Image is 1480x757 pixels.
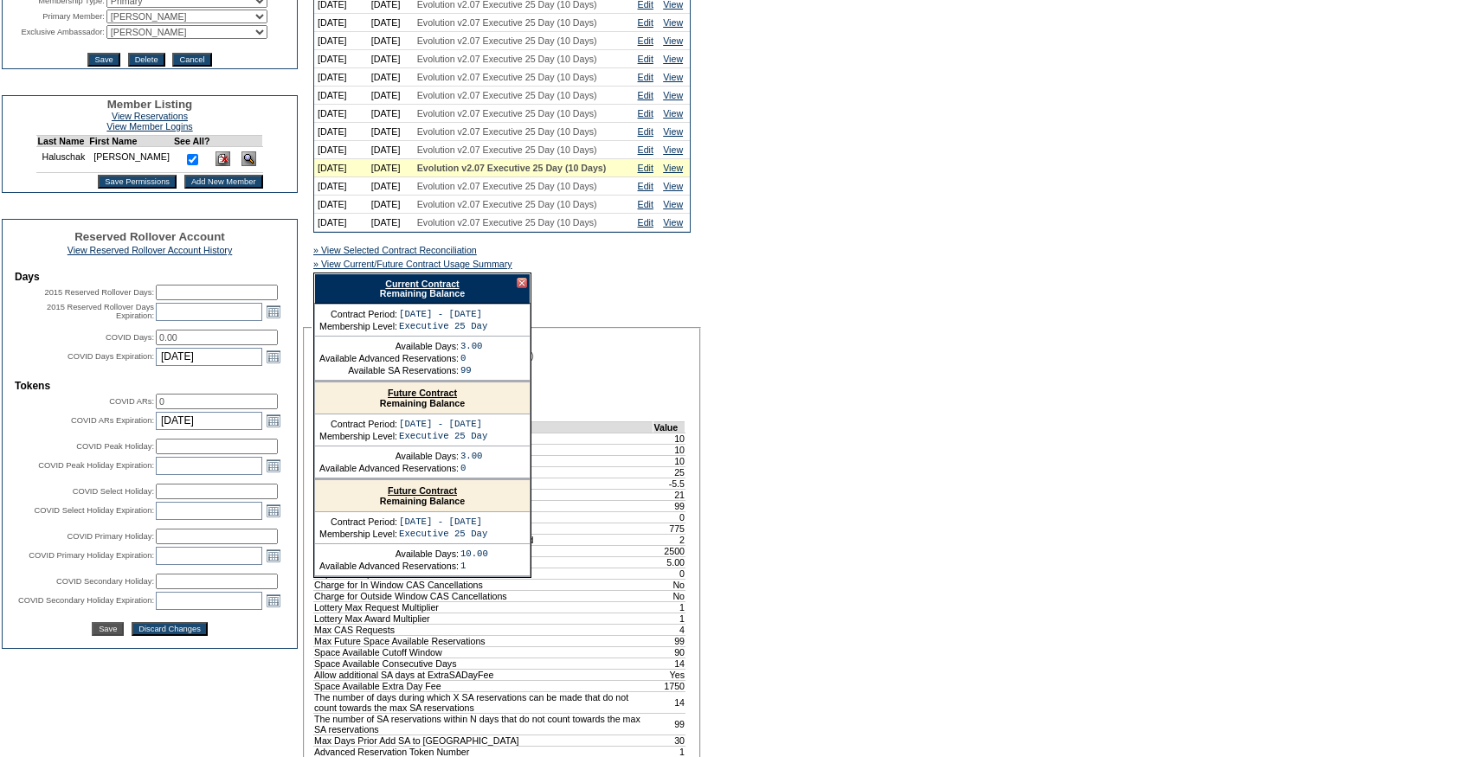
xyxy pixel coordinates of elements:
[663,108,683,119] a: View
[73,487,154,496] label: COVID Select Holiday:
[241,151,256,166] img: View Dashboard
[314,141,368,159] td: [DATE]
[399,309,487,319] td: [DATE] - [DATE]
[264,302,283,321] a: Open the calendar popup.
[638,17,653,28] a: Edit
[319,419,397,429] td: Contract Period:
[653,579,685,590] td: No
[368,141,414,159] td: [DATE]
[35,506,154,515] label: COVID Select Holiday Expiration:
[98,175,177,189] input: Save Permissions
[4,25,105,39] td: Exclusive Ambassador:
[653,545,685,556] td: 2500
[37,147,89,173] td: Haluschak
[314,680,653,691] td: Space Available Extra Day Fee
[264,347,283,366] a: Open the calendar popup.
[71,416,154,425] label: COVID ARs Expiration:
[314,624,653,635] td: Max CAS Requests
[314,735,653,746] td: Max Days Prior Add SA to [GEOGRAPHIC_DATA]
[653,669,685,680] td: Yes
[663,17,683,28] a: View
[106,121,192,132] a: View Member Logins
[314,50,368,68] td: [DATE]
[653,568,685,579] td: 0
[638,90,653,100] a: Edit
[368,14,414,32] td: [DATE]
[460,463,483,473] td: 0
[314,214,368,232] td: [DATE]
[653,646,685,658] td: 90
[368,159,414,177] td: [DATE]
[128,53,165,67] input: Delete
[417,72,597,82] span: Evolution v2.07 Executive 25 Day (10 Days)
[368,105,414,123] td: [DATE]
[319,516,397,527] td: Contract Period:
[314,746,653,757] td: Advanced Reservation Token Number
[653,613,685,624] td: 1
[638,144,653,155] a: Edit
[653,433,685,444] td: 10
[67,532,154,541] label: COVID Primary Holiday:
[653,735,685,746] td: 30
[264,591,283,610] a: Open the calendar popup.
[87,53,119,67] input: Save
[417,108,597,119] span: Evolution v2.07 Executive 25 Day (10 Days)
[653,534,685,545] td: 2
[417,163,607,173] span: Evolution v2.07 Executive 25 Day (10 Days)
[216,151,230,166] img: Delete
[314,713,653,735] td: The number of SA reservations within N days that do not count towards the max SA reservations
[314,32,368,50] td: [DATE]
[314,177,368,196] td: [DATE]
[417,181,597,191] span: Evolution v2.07 Executive 25 Day (10 Days)
[663,217,683,228] a: View
[460,341,483,351] td: 3.00
[663,163,683,173] a: View
[92,622,124,636] input: Save
[109,397,154,406] label: COVID ARs:
[399,321,487,331] td: Executive 25 Day
[399,419,487,429] td: [DATE] - [DATE]
[112,111,188,121] a: View Reservations
[314,105,368,123] td: [DATE]
[264,411,283,430] a: Open the calendar popup.
[653,691,685,713] td: 14
[368,50,414,68] td: [DATE]
[314,87,368,105] td: [DATE]
[368,87,414,105] td: [DATE]
[653,478,685,489] td: -5.5
[653,590,685,601] td: No
[460,365,483,375] td: 99
[264,546,283,565] a: Open the calendar popup.
[319,309,397,319] td: Contract Period:
[663,72,683,82] a: View
[663,126,683,137] a: View
[314,68,368,87] td: [DATE]
[653,746,685,757] td: 1
[313,259,512,269] a: » View Current/Future Contract Usage Summary
[314,635,653,646] td: Max Future Space Available Reservations
[653,556,685,568] td: 5.00
[319,463,459,473] td: Available Advanced Reservations:
[653,713,685,735] td: 99
[368,196,414,214] td: [DATE]
[417,199,597,209] span: Evolution v2.07 Executive 25 Day (10 Days)
[417,90,597,100] span: Evolution v2.07 Executive 25 Day (10 Days)
[663,144,683,155] a: View
[319,529,397,539] td: Membership Level:
[314,273,531,304] div: Remaining Balance
[638,54,653,64] a: Edit
[312,323,381,333] legend: Contract Details
[319,365,459,375] td: Available SA Reservations:
[653,511,685,523] td: 0
[638,199,653,209] a: Edit
[315,382,530,414] div: Remaining Balance
[663,54,683,64] a: View
[314,613,653,624] td: Lottery Max Award Multiplier
[319,561,459,571] td: Available Advanced Reservations:
[663,90,683,100] a: View
[314,646,653,658] td: Space Available Cutoff Window
[388,388,457,398] a: Future Contract
[314,691,653,713] td: The number of days during which X SA reservations can be made that do not count towards the max S...
[417,217,597,228] span: Evolution v2.07 Executive 25 Day (10 Days)
[74,230,225,243] span: Reserved Rollover Account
